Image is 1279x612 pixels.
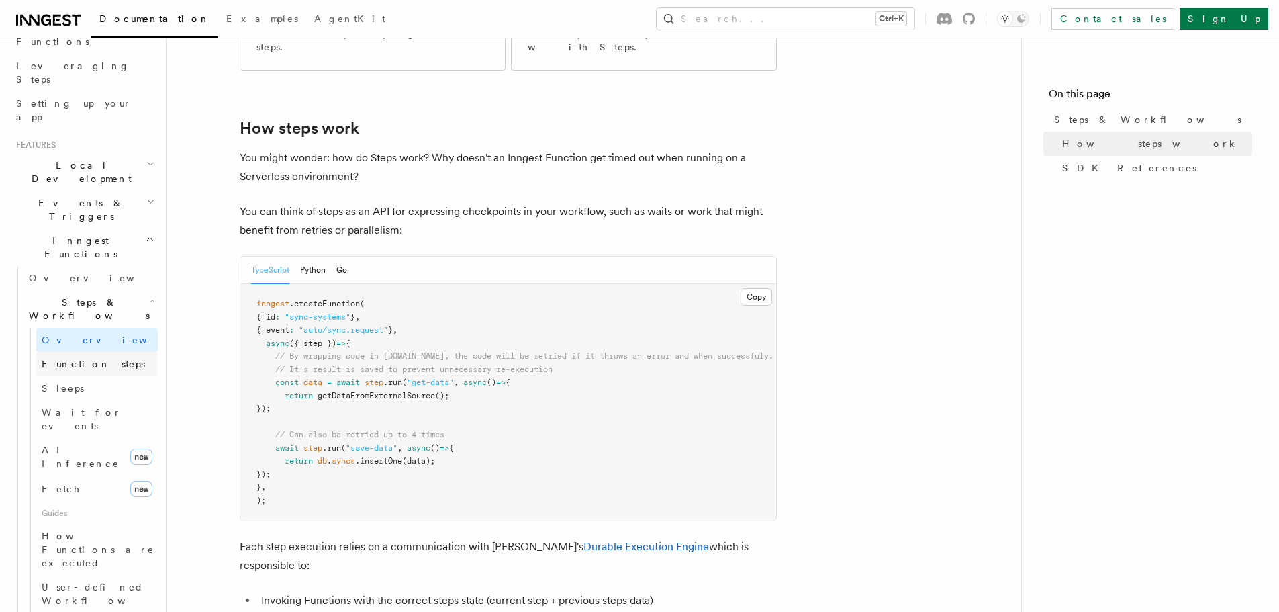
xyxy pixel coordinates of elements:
span: , [397,443,402,453]
a: Setting up your app [11,91,158,129]
span: { [506,378,510,387]
span: ( [360,299,365,308]
a: Leveraging Steps [11,54,158,91]
p: Each step execution relies on a communication with [PERSON_NAME]'s which is responsible to: [240,537,777,575]
button: Steps & Workflows [23,290,158,328]
span: Steps & Workflows [1054,113,1241,126]
span: AgentKit [314,13,385,24]
span: ( [402,378,407,387]
button: Search...Ctrl+K [657,8,914,30]
span: step [365,378,383,387]
button: TypeScript [251,257,289,284]
button: Local Development [11,153,158,191]
span: .run [322,443,341,453]
p: You might wonder: how do Steps work? Why doesn't an Inngest Function get timed out when running o... [240,148,777,186]
span: Sleeps [42,383,84,394]
span: How Functions are executed [42,531,154,568]
span: Overview [29,273,167,283]
span: How steps work [1062,137,1239,150]
span: , [454,378,459,387]
span: syncs [332,456,355,466]
a: How steps work [1057,132,1252,156]
a: Overview [23,266,158,290]
span: ); [256,496,266,505]
span: Leveraging Steps [16,60,130,85]
button: Toggle dark mode [997,11,1029,27]
span: { event [256,325,289,335]
button: Copy [741,288,772,306]
span: // By wrapping code in [DOMAIN_NAME], the code will be retried if it throws an error and when suc... [275,351,773,361]
a: Documentation [91,4,218,38]
span: data [303,378,322,387]
span: "sync-systems" [285,312,350,322]
span: => [496,378,506,387]
span: return [285,456,313,466]
span: , [355,312,360,322]
span: Documentation [99,13,210,24]
span: Features [11,140,56,150]
span: = [327,378,332,387]
span: const [275,378,299,387]
span: // It's result is saved to prevent unnecessary re-execution [275,365,553,374]
span: .createFunction [289,299,360,308]
button: Events & Triggers [11,191,158,228]
span: db [318,456,327,466]
a: SDK References [1057,156,1252,180]
kbd: Ctrl+K [876,12,906,26]
span: { [346,339,350,348]
span: async [266,339,289,348]
span: ({ step }) [289,339,336,348]
span: () [487,378,496,387]
span: . [327,456,332,466]
span: (data); [402,456,435,466]
span: Events & Triggers [11,196,146,223]
a: Wait for events [36,400,158,438]
span: new [130,481,152,497]
span: .insertOne [355,456,402,466]
span: inngest [256,299,289,308]
span: , [261,482,266,492]
a: Sign Up [1180,8,1268,30]
span: () [430,443,440,453]
a: Contact sales [1051,8,1174,30]
span: Overview [42,335,180,345]
span: Inngest Functions [11,234,145,261]
span: Wait for events [42,407,122,431]
span: } [256,482,261,492]
span: }); [256,470,271,479]
span: Steps & Workflows [23,296,150,322]
span: new [130,449,152,465]
a: How steps work [240,119,359,138]
a: Steps & Workflows [1049,107,1252,132]
span: { [449,443,454,453]
a: Fetchnew [36,476,158,502]
a: Durable Execution Engine [583,540,709,553]
button: Go [336,257,347,284]
span: : [275,312,280,322]
span: (); [435,391,449,400]
span: async [463,378,487,387]
span: step [303,443,322,453]
span: "auto/sync.request" [299,325,388,335]
span: .run [383,378,402,387]
span: SDK References [1062,161,1196,175]
span: => [440,443,449,453]
li: Invoking Functions with the correct steps state (current step + previous steps data) [257,591,777,610]
span: User-defined Workflows [42,582,162,606]
span: Setting up your app [16,98,132,122]
span: await [336,378,360,387]
a: Overview [36,328,158,352]
span: "get-data" [407,378,454,387]
span: , [393,325,397,335]
span: => [336,339,346,348]
span: }); [256,404,271,413]
span: Function steps [42,359,145,369]
a: Sleeps [36,376,158,400]
span: } [350,312,355,322]
span: await [275,443,299,453]
a: Examples [218,4,306,36]
a: AI Inferencenew [36,438,158,476]
button: Python [300,257,326,284]
p: You can think of steps as an API for expressing checkpoints in your workflow, such as waits or wo... [240,202,777,240]
span: // Can also be retried up to 4 times [275,430,444,439]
